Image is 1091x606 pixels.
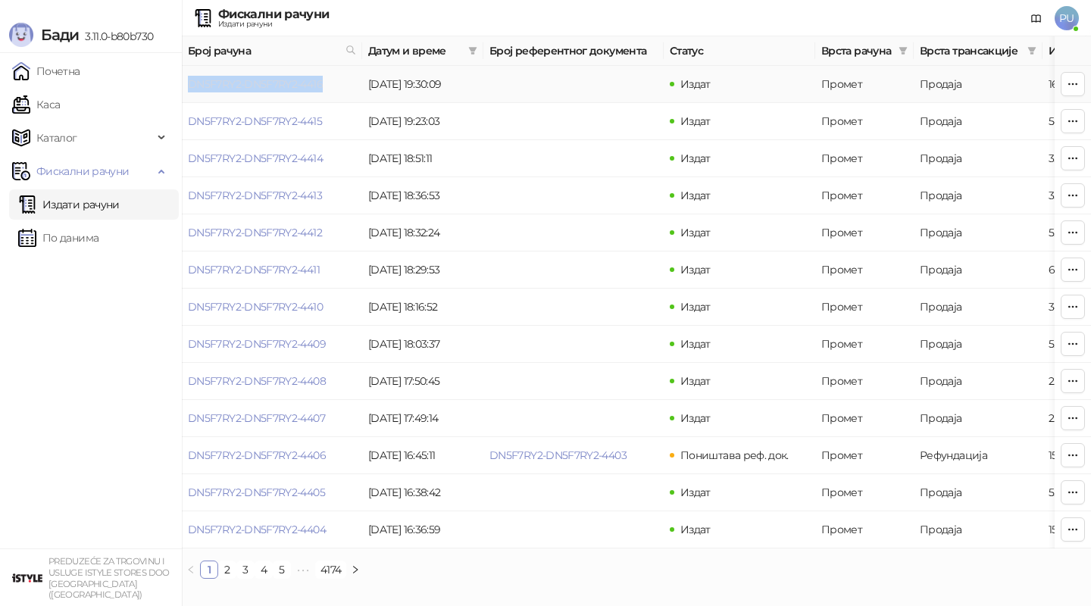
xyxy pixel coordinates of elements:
[815,363,914,400] td: Промет
[36,123,77,153] span: Каталог
[188,448,326,462] a: DN5F7RY2-DN5F7RY2-4406
[664,36,815,66] th: Статус
[815,177,914,214] td: Промет
[200,561,218,579] li: 1
[465,39,480,62] span: filter
[914,437,1043,474] td: Рефундација
[815,140,914,177] td: Промет
[680,151,711,165] span: Издат
[899,46,908,55] span: filter
[346,561,364,579] button: right
[680,114,711,128] span: Издат
[1024,6,1049,30] a: Документација
[914,103,1043,140] td: Продаја
[680,486,711,499] span: Издат
[914,474,1043,511] td: Продаја
[291,561,315,579] li: Следећих 5 Страна
[680,189,711,202] span: Издат
[188,77,323,91] a: DN5F7RY2-DN5F7RY2-4416
[914,511,1043,548] td: Продаја
[914,214,1043,251] td: Продаја
[914,289,1043,326] td: Продаја
[255,561,273,579] li: 4
[182,251,362,289] td: DN5F7RY2-DN5F7RY2-4411
[315,561,346,579] li: 4174
[914,66,1043,103] td: Продаја
[815,400,914,437] td: Промет
[815,289,914,326] td: Промет
[274,561,290,578] a: 5
[182,103,362,140] td: DN5F7RY2-DN5F7RY2-4415
[182,511,362,548] td: DN5F7RY2-DN5F7RY2-4404
[188,114,322,128] a: DN5F7RY2-DN5F7RY2-4415
[255,561,272,578] a: 4
[236,561,255,579] li: 3
[188,42,339,59] span: Број рачуна
[914,400,1043,437] td: Продаја
[914,326,1043,363] td: Продаја
[362,214,483,251] td: [DATE] 18:32:24
[18,223,98,253] a: По данима
[362,103,483,140] td: [DATE] 19:23:03
[188,374,326,388] a: DN5F7RY2-DN5F7RY2-4408
[291,561,315,579] span: •••
[182,363,362,400] td: DN5F7RY2-DN5F7RY2-4408
[182,400,362,437] td: DN5F7RY2-DN5F7RY2-4407
[188,263,320,276] a: DN5F7RY2-DN5F7RY2-4411
[680,337,711,351] span: Издат
[9,23,33,47] img: Logo
[362,363,483,400] td: [DATE] 17:50:45
[188,523,326,536] a: DN5F7RY2-DN5F7RY2-4404
[188,486,325,499] a: DN5F7RY2-DN5F7RY2-4405
[41,26,79,44] span: Бади
[920,42,1021,59] span: Врста трансакције
[362,251,483,289] td: [DATE] 18:29:53
[186,565,195,574] span: left
[188,411,325,425] a: DN5F7RY2-DN5F7RY2-4407
[1024,39,1039,62] span: filter
[182,140,362,177] td: DN5F7RY2-DN5F7RY2-4414
[815,214,914,251] td: Промет
[182,437,362,474] td: DN5F7RY2-DN5F7RY2-4406
[368,42,462,59] span: Датум и време
[182,561,200,579] li: Претходна страна
[680,523,711,536] span: Издат
[821,42,892,59] span: Врста рачуна
[815,251,914,289] td: Промет
[468,46,477,55] span: filter
[362,437,483,474] td: [DATE] 16:45:11
[362,140,483,177] td: [DATE] 18:51:11
[12,56,80,86] a: Почетна
[1027,46,1036,55] span: filter
[914,140,1043,177] td: Продаја
[188,151,323,165] a: DN5F7RY2-DN5F7RY2-4414
[182,289,362,326] td: DN5F7RY2-DN5F7RY2-4410
[815,437,914,474] td: Промет
[18,189,120,220] a: Издати рачуни
[680,411,711,425] span: Издат
[1055,6,1079,30] span: PU
[351,565,360,574] span: right
[12,89,60,120] a: Каса
[815,103,914,140] td: Промет
[188,226,322,239] a: DN5F7RY2-DN5F7RY2-4412
[914,251,1043,289] td: Продаја
[219,561,236,578] a: 2
[489,448,627,462] a: DN5F7RY2-DN5F7RY2-4403
[182,474,362,511] td: DN5F7RY2-DN5F7RY2-4405
[362,474,483,511] td: [DATE] 16:38:42
[362,400,483,437] td: [DATE] 17:49:14
[273,561,291,579] li: 5
[316,561,345,578] a: 4174
[218,20,329,28] div: Издати рачуни
[182,177,362,214] td: DN5F7RY2-DN5F7RY2-4413
[914,363,1043,400] td: Продаја
[237,561,254,578] a: 3
[346,561,364,579] li: Следећа страна
[362,326,483,363] td: [DATE] 18:03:37
[914,177,1043,214] td: Продаја
[680,263,711,276] span: Издат
[362,66,483,103] td: [DATE] 19:30:09
[680,77,711,91] span: Издат
[815,511,914,548] td: Промет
